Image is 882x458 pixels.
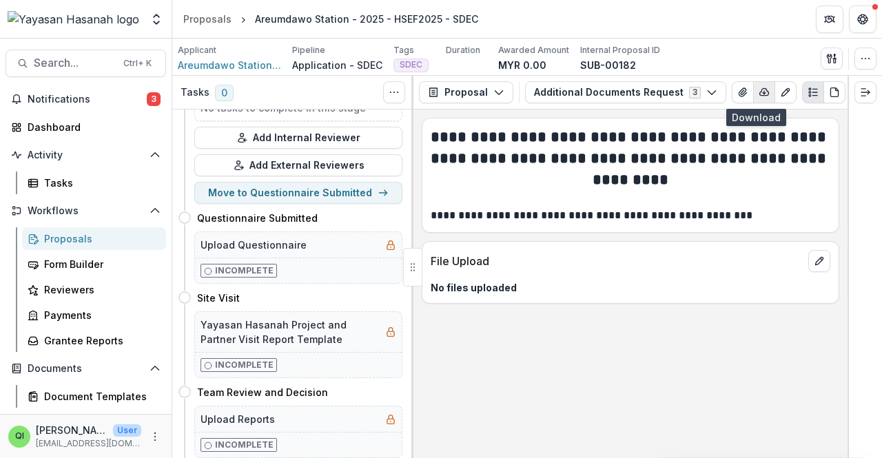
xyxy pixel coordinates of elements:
img: Yayasan Hasanah logo [8,11,139,28]
button: Open Activity [6,144,166,166]
a: Proposals [178,9,237,29]
button: PDF view [823,81,845,103]
button: Proposal [419,81,513,103]
button: edit [808,250,830,272]
p: No files uploaded [431,280,830,295]
button: Notifications3 [6,88,166,110]
button: Add Internal Reviewer [194,127,402,149]
p: Incomplete [215,439,274,451]
h4: Team Review and Decision [197,385,328,399]
button: Edit as form [775,81,797,103]
button: Expand right [854,81,876,103]
p: SUB-00182 [580,58,636,72]
p: [PERSON_NAME] [36,423,107,437]
div: Form Builder [44,257,155,271]
button: Open entity switcher [147,6,166,33]
span: Workflows [28,205,144,217]
div: Document Templates [44,389,155,404]
a: Dashboard [6,116,166,138]
a: Areumdawo Station Enterprise [178,58,281,72]
p: Tags [393,44,414,56]
h4: Site Visit [197,291,240,305]
span: Activity [28,149,144,161]
button: Open Workflows [6,200,166,222]
div: Grantee Reports [44,333,155,348]
p: Incomplete [215,359,274,371]
a: Tasks [22,171,166,194]
div: Qistina Izahan [15,432,24,441]
p: Pipeline [292,44,325,56]
p: File Upload [431,253,803,269]
div: Ctrl + K [121,56,154,71]
span: Search... [34,56,115,70]
button: Open Contacts [6,413,166,435]
a: Grantee Reports [22,329,166,352]
button: Partners [816,6,843,33]
h5: Yayasan Hasanah Project and Partner Visit Report Template [201,318,380,346]
p: Awarded Amount [498,44,569,56]
p: [EMAIL_ADDRESS][DOMAIN_NAME] [36,437,141,450]
a: Form Builder [22,253,166,275]
a: Reviewers [22,278,166,301]
div: Reviewers [44,282,155,297]
p: User [113,424,141,437]
button: View Attached Files [732,81,754,103]
div: Tasks [44,176,155,190]
button: Add External Reviewers [194,154,402,176]
button: Plaintext view [802,81,824,103]
span: SDEC [400,60,422,70]
button: Move to Questionnaire Submitted [194,182,402,204]
button: Additional Documents Request3 [525,81,726,103]
a: Proposals [22,227,166,250]
button: Open Documents [6,357,166,379]
div: Payments [44,308,155,322]
div: Proposals [183,12,232,26]
p: Incomplete [215,264,274,277]
span: 3 [147,92,161,106]
h5: Upload Reports [201,412,275,426]
p: Applicant [178,44,216,56]
div: Proposals [44,231,155,246]
button: Toggle View Cancelled Tasks [383,81,405,103]
p: Internal Proposal ID [580,44,660,56]
h3: Tasks [181,87,209,98]
h4: Questionnaire Submitted [197,211,318,225]
div: Areumdawo Station - 2025 - HSEF2025 - SDEC [255,12,478,26]
a: Document Templates [22,385,166,408]
button: Search... [6,50,166,77]
div: Dashboard [28,120,155,134]
span: Documents [28,363,144,375]
nav: breadcrumb [178,9,484,29]
h5: Upload Questionnaire [201,238,307,252]
a: Payments [22,304,166,326]
p: Application - SDEC [292,58,382,72]
button: Get Help [849,6,876,33]
p: MYR 0.00 [498,58,546,72]
button: More [147,428,163,445]
span: Notifications [28,94,147,105]
p: Duration [446,44,480,56]
span: 0 [215,85,234,101]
